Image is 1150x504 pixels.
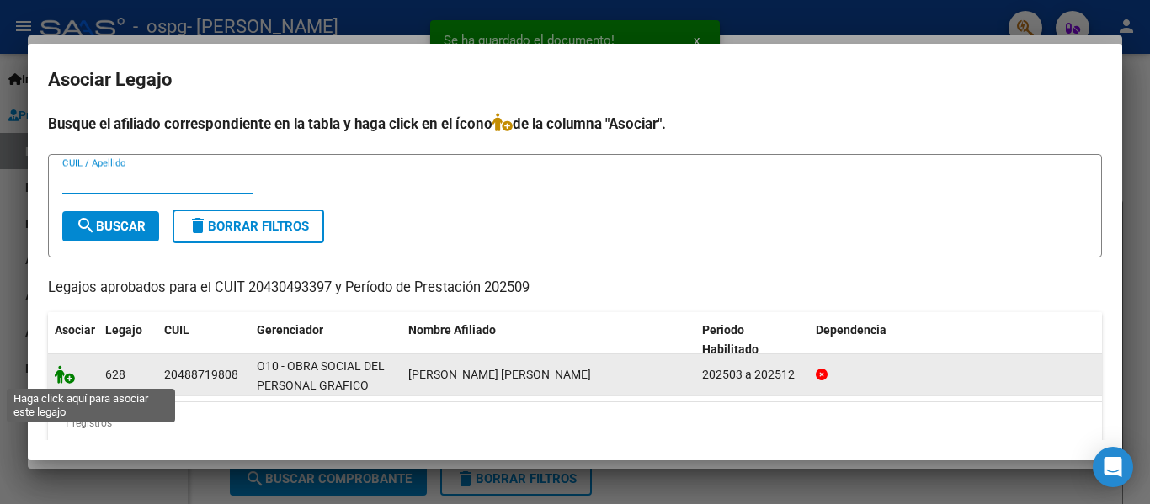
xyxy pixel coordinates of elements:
[816,323,886,337] span: Dependencia
[173,210,324,243] button: Borrar Filtros
[48,402,1102,444] div: 1 registros
[188,215,208,236] mat-icon: delete
[48,278,1102,299] p: Legajos aprobados para el CUIT 20430493397 y Período de Prestación 202509
[257,323,323,337] span: Gerenciador
[98,312,157,368] datatable-header-cell: Legajo
[76,219,146,234] span: Buscar
[62,211,159,241] button: Buscar
[105,368,125,381] span: 628
[702,323,759,356] span: Periodo Habilitado
[1093,447,1133,487] div: Open Intercom Messenger
[402,312,695,368] datatable-header-cell: Nombre Afiliado
[55,323,95,337] span: Asociar
[157,312,250,368] datatable-header-cell: CUIL
[76,215,96,236] mat-icon: search
[188,219,309,234] span: Borrar Filtros
[408,323,496,337] span: Nombre Afiliado
[250,312,402,368] datatable-header-cell: Gerenciador
[702,365,802,385] div: 202503 a 202512
[105,323,142,337] span: Legajo
[164,323,189,337] span: CUIL
[48,64,1102,96] h2: Asociar Legajo
[48,312,98,368] datatable-header-cell: Asociar
[164,365,238,385] div: 20488719808
[695,312,809,368] datatable-header-cell: Periodo Habilitado
[257,359,385,392] span: O10 - OBRA SOCIAL DEL PERSONAL GRAFICO
[408,368,591,381] span: RODRIGUEZ LAUTARO FABIAN
[48,113,1102,135] h4: Busque el afiliado correspondiente en la tabla y haga click en el ícono de la columna "Asociar".
[809,312,1103,368] datatable-header-cell: Dependencia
